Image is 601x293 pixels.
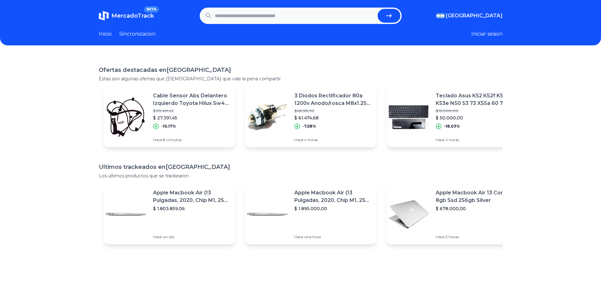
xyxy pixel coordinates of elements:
[436,108,513,113] p: $ 61.000,00
[161,124,176,129] p: -10,17%
[153,137,230,142] p: Hace 8 minutos
[444,124,460,129] p: -18,03%
[294,108,371,113] p: $ 66.519,02
[99,11,154,21] a: MercadoTrackBETA
[99,76,503,82] p: Estas son algunas ofertas que [DEMOGRAPHIC_DATA] que vale la pena compartir.
[119,30,156,38] a: Sincronizacion
[436,92,513,107] p: Teclado Asus K52 K52f K53 K53e N50 53 73 X55a 60 72 Español
[436,189,513,204] p: Apple Macbook Air 13 Core I5 8gb Ssd 256gb Silver
[104,192,148,236] img: Featured image
[446,12,503,20] span: [GEOGRAPHIC_DATA]
[153,115,230,121] p: $ 27.391,45
[245,184,376,244] a: Featured imageApple Macbook Air (13 Pulgadas, 2020, Chip M1, 256 Gb De Ssd, 8 Gb De Ram) - Plata$...
[99,163,503,171] h1: Ultimos trackeados en [GEOGRAPHIC_DATA]
[104,87,235,147] a: Featured imageCable Sensor Abs Delantero Izquierdo Toyota Hilux Sw4 Sp086$ 30.491,45$ 27.391,45-1...
[436,13,445,18] img: Argentina
[294,115,371,121] p: $ 61.474,68
[436,115,513,121] p: $ 50.000,00
[144,6,159,13] span: BETA
[111,12,154,19] span: MercadoTrack
[245,192,289,236] img: Featured image
[436,205,513,212] p: $ 678.000,00
[153,92,230,107] p: Cable Sensor Abs Delantero Izquierdo Toyota Hilux Sw4 Sp086
[386,192,431,236] img: Featured image
[153,189,230,204] p: Apple Macbook Air (13 Pulgadas, 2020, Chip M1, 256 Gb De Ssd, 8 Gb De Ram) - Plata
[294,205,371,212] p: $ 1.895.000,00
[99,66,503,74] h1: Ofertas destacadas en [GEOGRAPHIC_DATA]
[294,92,371,107] p: 3 Diodos Rectificador 80a 1200v Anodo/rosca M8x1.25 80hfr120
[245,87,376,147] a: Featured image3 Diodos Rectificador 80a 1200v Anodo/rosca M8x1.25 80hfr120$ 66.519,02$ 61.474,68-...
[99,30,112,38] a: Inicio
[104,184,235,244] a: Featured imageApple Macbook Air (13 Pulgadas, 2020, Chip M1, 256 Gb De Ssd, 8 Gb De Ram) - Plata$...
[471,30,503,38] button: Iniciar sesion
[99,11,109,21] img: MercadoTrack
[303,124,316,129] p: -7,58%
[153,205,230,212] p: $ 1.803.859,06
[153,234,230,239] p: Hace un día
[436,12,503,20] button: [GEOGRAPHIC_DATA]
[294,137,371,142] p: Hace 4 horas
[245,95,289,139] img: Featured image
[104,95,148,139] img: Featured image
[436,234,513,239] p: Hace 3 horas
[294,234,371,239] p: Hace una hora
[294,189,371,204] p: Apple Macbook Air (13 Pulgadas, 2020, Chip M1, 256 Gb De Ssd, 8 Gb De Ram) - Plata
[386,95,431,139] img: Featured image
[386,184,518,244] a: Featured imageApple Macbook Air 13 Core I5 8gb Ssd 256gb Silver$ 678.000,00Hace 3 horas
[99,173,503,179] p: Los ultimos productos que se trackearon.
[386,87,518,147] a: Featured imageTeclado Asus K52 K52f K53 K53e N50 53 73 X55a 60 72 Español$ 61.000,00$ 50.000,00-1...
[436,137,513,142] p: Hace 4 horas
[153,108,230,113] p: $ 30.491,45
